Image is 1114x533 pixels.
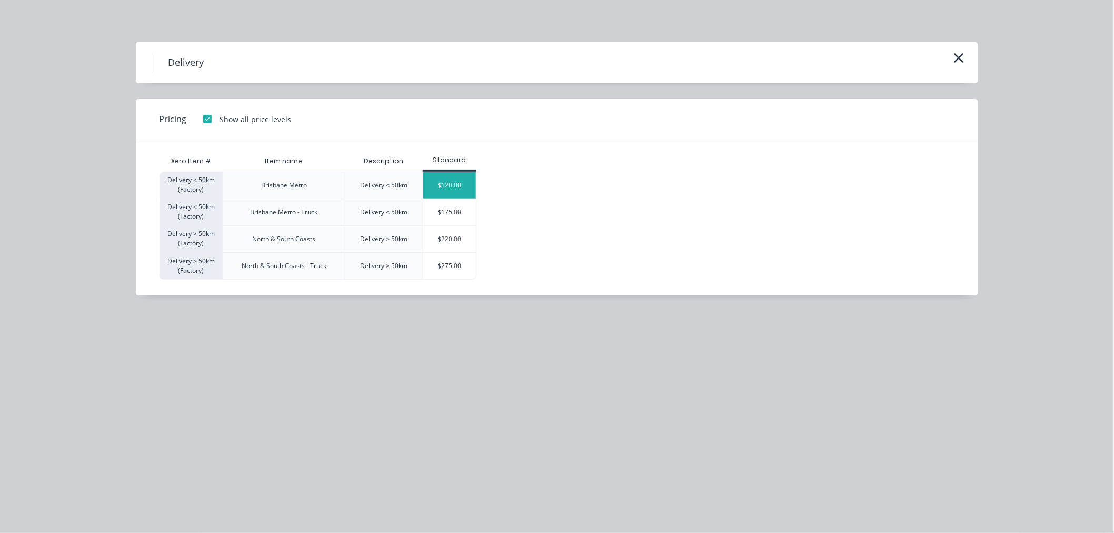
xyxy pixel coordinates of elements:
[220,114,291,125] div: Show all price levels
[423,199,476,225] div: $175.00
[253,234,316,244] div: North & South Coasts
[160,225,223,252] div: Delivery > 50km (Factory)
[160,151,223,172] div: Xero Item #
[423,253,476,279] div: $275.00
[257,148,311,174] div: Item name
[355,148,412,174] div: Description
[423,155,476,165] div: Standard
[242,261,326,271] div: North & South Coasts - Truck
[360,181,407,190] div: Delivery < 50km
[159,113,186,125] span: Pricing
[423,172,476,199] div: $120.00
[160,252,223,280] div: Delivery > 50km (Factory)
[360,261,407,271] div: Delivery > 50km
[160,199,223,225] div: Delivery < 50km (Factory)
[360,208,407,217] div: Delivery < 50km
[423,226,476,252] div: $220.00
[360,234,407,244] div: Delivery > 50km
[160,172,223,199] div: Delivery < 50km (Factory)
[261,181,307,190] div: Brisbane Metro
[251,208,318,217] div: Brisbane Metro - Truck
[152,53,220,73] h4: Delivery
